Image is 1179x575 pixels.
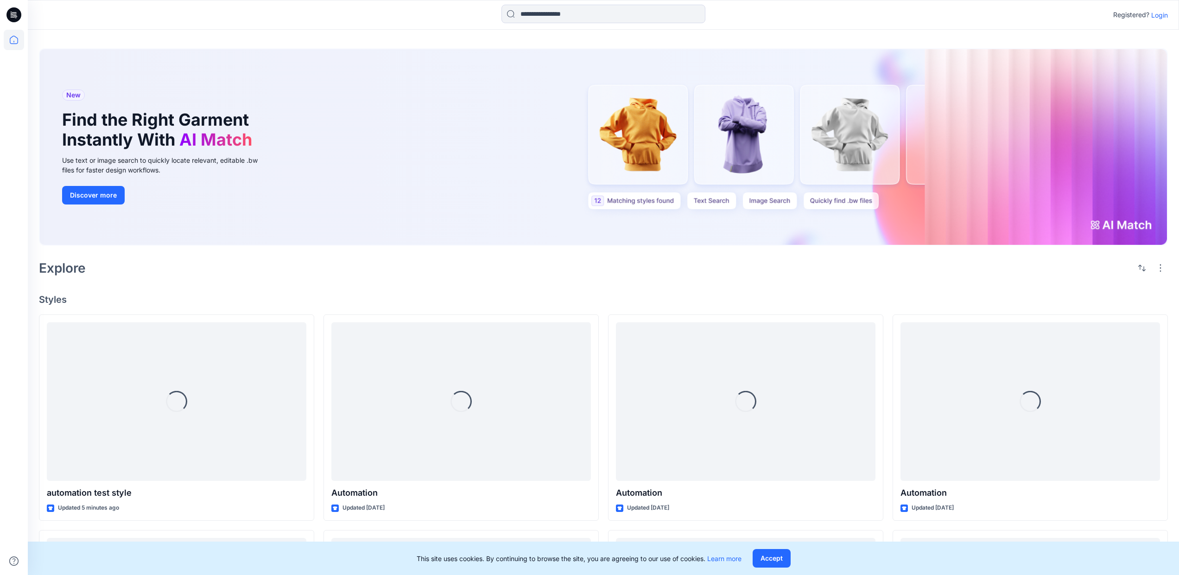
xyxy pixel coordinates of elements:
[627,503,669,513] p: Updated [DATE]
[900,486,1160,499] p: Automation
[62,186,125,204] button: Discover more
[616,486,875,499] p: Automation
[62,110,257,150] h1: Find the Right Garment Instantly With
[1113,9,1149,20] p: Registered?
[753,549,791,568] button: Accept
[342,503,385,513] p: Updated [DATE]
[58,503,119,513] p: Updated 5 minutes ago
[39,261,86,275] h2: Explore
[1151,10,1168,20] p: Login
[179,129,252,150] span: AI Match
[912,503,954,513] p: Updated [DATE]
[66,89,81,101] span: New
[39,294,1168,305] h4: Styles
[331,486,591,499] p: Automation
[417,554,742,563] p: This site uses cookies. By continuing to browse the site, you are agreeing to our use of cookies.
[47,486,306,499] p: automation test style
[707,555,742,562] a: Learn more
[62,155,271,175] div: Use text or image search to quickly locate relevant, editable .bw files for faster design workflows.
